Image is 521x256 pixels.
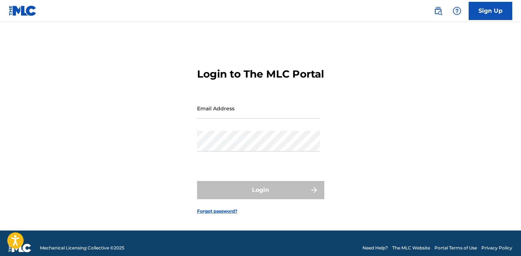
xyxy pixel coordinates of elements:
h3: Login to The MLC Portal [197,68,324,80]
img: MLC Logo [9,5,37,16]
img: help [453,7,461,15]
div: Help [450,4,464,18]
a: Forgot password? [197,208,237,214]
a: Need Help? [362,245,388,251]
a: Sign Up [469,2,512,20]
a: The MLC Website [392,245,430,251]
a: Privacy Policy [481,245,512,251]
img: logo [9,244,31,252]
img: search [434,7,442,15]
span: Mechanical Licensing Collective © 2025 [40,245,124,251]
a: Portal Terms of Use [434,245,477,251]
a: Public Search [431,4,445,18]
